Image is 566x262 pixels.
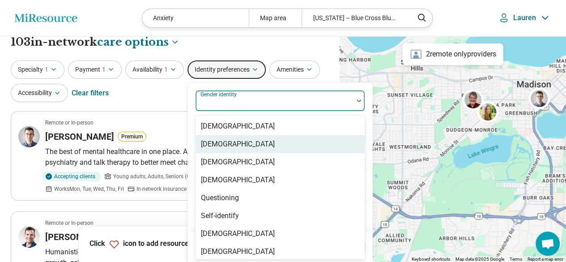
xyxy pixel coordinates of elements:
[11,34,179,50] h1: 103 in-network
[187,60,266,79] button: Identity preferences
[142,9,248,27] div: Anxiety
[455,257,504,262] span: Map data ©2025 Google
[201,210,239,221] div: Self-identify
[45,146,321,168] p: The best of mental healthcare in one place. At Geode, we combine full-spectrum psychiatry and tal...
[249,9,302,27] div: Map area
[513,13,536,22] p: Lauren
[201,228,275,239] div: [DEMOGRAPHIC_DATA]
[97,34,179,50] button: Care options
[200,91,238,98] label: Gender identity
[11,84,68,102] button: Accessibility
[201,157,275,168] div: [DEMOGRAPHIC_DATA]
[113,172,214,180] span: Young adults, Adults, Seniors (65 or older)
[89,239,250,249] p: Click icon to add resources to the referral list
[164,65,168,74] span: 1
[269,60,320,79] button: Amenities
[302,9,408,27] div: [US_STATE] – Blue Cross Blue Shield
[54,185,124,193] span: Works Mon, Tue, Wed, Thu, Fri
[125,60,184,79] button: Availability1
[42,172,101,181] div: Accepting clients
[536,232,560,256] div: Open chat
[403,43,503,65] div: 2 remote only providers
[510,257,522,262] a: Terms (opens in new tab)
[45,219,94,227] p: Remote or In-person
[72,82,109,104] div: Clear filters
[528,257,563,262] a: Report a map error
[45,119,94,127] p: Remote or In-person
[201,175,275,185] div: [DEMOGRAPHIC_DATA]
[45,231,114,243] h3: [PERSON_NAME]
[136,185,187,193] span: In-network insurance
[45,130,114,143] h3: [PERSON_NAME]
[11,60,64,79] button: Specialty1
[201,193,239,203] div: Questioning
[97,34,169,50] span: care options
[201,121,275,132] div: [DEMOGRAPHIC_DATA]
[45,65,48,74] span: 1
[68,60,122,79] button: Payment1
[118,132,146,142] button: Premium
[201,139,275,150] div: [DEMOGRAPHIC_DATA]
[102,65,106,74] span: 1
[201,246,275,257] div: [DEMOGRAPHIC_DATA]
